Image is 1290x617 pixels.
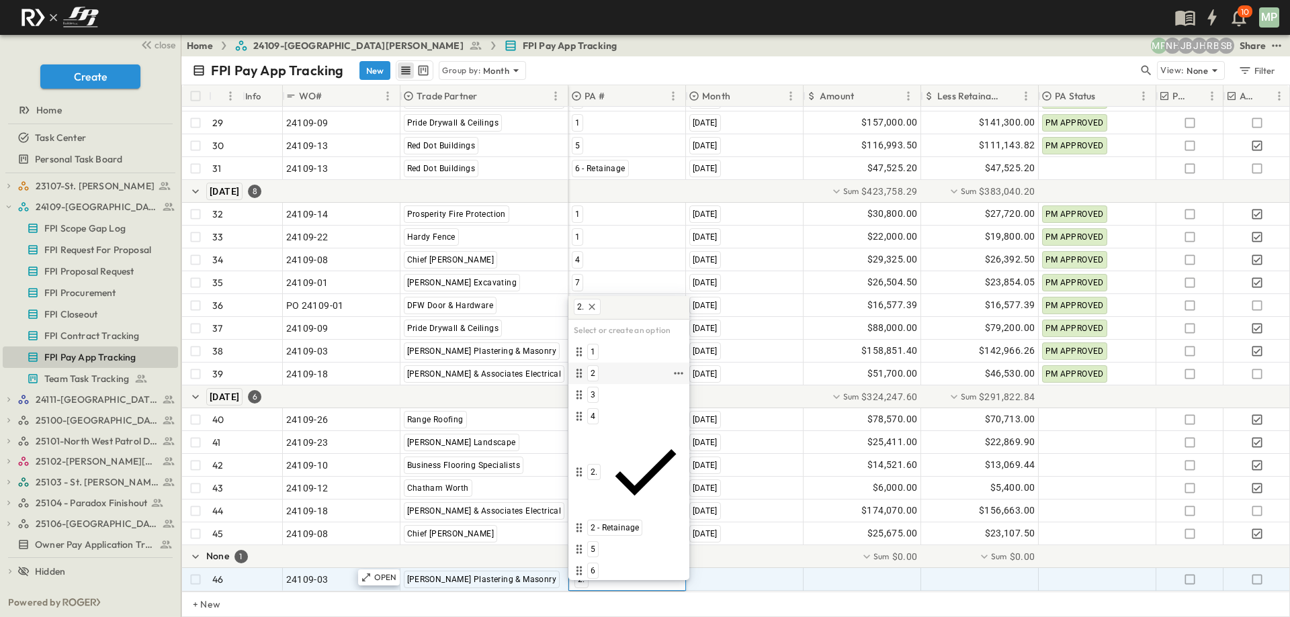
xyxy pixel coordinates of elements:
span: DFW Door & Hardware [407,301,494,310]
button: Menu [783,88,799,104]
span: 6 - Retainage [575,164,626,173]
span: Red Dot Buildings [407,164,476,173]
span: 2 [591,368,595,379]
span: $116,993.50 [861,138,917,153]
span: Chief [PERSON_NAME] [407,529,494,538]
div: Share [1240,39,1266,52]
p: 31 [212,162,221,175]
span: 24109-08 [286,527,329,540]
a: 23107-St. [PERSON_NAME] [17,177,175,195]
span: 1 [591,346,595,357]
div: Filter [1238,63,1276,78]
span: Home [36,103,62,117]
button: Sort [480,89,494,103]
button: MP [1258,6,1281,29]
button: Menu [222,88,239,104]
div: 25100-Vanguard Prep Schooltest [3,410,178,431]
p: 10 [1241,7,1249,17]
button: Create [40,64,140,89]
div: 2. [571,430,687,514]
span: PO 24109-01 [286,299,344,312]
p: 33 [212,230,223,244]
span: 24109-13 [286,162,329,175]
span: [DATE] [693,415,718,424]
button: Sort [607,89,622,103]
button: kanban view [415,62,431,79]
span: 25106-St. Andrews Parking Lot [36,517,159,530]
button: Sort [1193,89,1208,103]
p: Month [483,64,509,77]
p: Sum [961,391,977,402]
span: $16,577.39 [867,297,918,313]
div: Nila Hutcheson (nhutcheson@fpibuilders.com) [1164,38,1180,54]
p: 36 [212,299,223,312]
p: Less Retainage Amount [937,89,1000,103]
span: $23,107.50 [985,526,1035,541]
span: $22,869.90 [985,434,1035,450]
span: FPI Closeout [44,307,97,321]
span: 7 [575,278,580,287]
span: $383,040.20 [979,185,1035,198]
span: 25100-Vanguard Prep School [36,414,159,427]
div: 25101-North West Patrol Divisiontest [3,430,178,452]
button: Sort [325,89,340,103]
span: $16,577.39 [985,297,1035,313]
span: 24109-03 [286,344,329,358]
div: Monica Pruteanu (mpruteanu@fpibuilders.com) [1151,38,1167,54]
button: Menu [1271,88,1287,104]
span: [DATE] [693,232,718,242]
p: Sum [873,551,890,562]
div: FPI Contract Trackingtest [3,325,178,346]
p: None [206,549,229,563]
span: $47,525.20 [985,160,1035,176]
span: PM APPROVED [1045,255,1104,265]
button: Sort [214,89,229,103]
div: 2 - Retainage [571,520,687,536]
span: $0.00 [892,550,918,563]
p: Sum [961,185,977,197]
span: PM APPROVED [1045,232,1104,242]
button: Sort [1003,89,1018,103]
span: PM APPROVED [1045,278,1104,287]
span: 1 [575,118,580,128]
span: $423,758.29 [861,185,917,198]
span: Range Roofing [407,415,464,424]
p: Trade Partner [417,89,477,103]
span: $142,966.26 [979,343,1035,359]
p: Group by: [442,64,480,77]
span: 2 - Retainage [591,522,639,533]
span: 24109-18 [286,504,329,518]
span: FPI Procurement [44,286,116,299]
button: Menu [665,88,681,104]
span: 24109-23 [286,436,329,449]
span: Task Center [35,131,86,144]
span: [DATE] [693,141,718,150]
span: $29,325.00 [867,252,918,267]
span: [PERSON_NAME] Plastering & Masonry [407,346,557,356]
span: [DATE] [693,529,718,538]
p: 37 [212,322,222,335]
p: + New [193,598,201,611]
span: $141,300.00 [979,115,1035,130]
a: 25104 - Paradox Finishout [17,493,175,512]
span: 24109-09 [286,116,329,130]
p: 29 [212,116,223,130]
a: Owner Pay Application Tracking [3,535,175,554]
span: 25101-North West Patrol Division [36,434,159,448]
span: 3 [591,389,595,400]
span: 1 [575,209,580,219]
span: 24109-03 [286,573,329,586]
img: c8d7d1ed905e502e8f77bf7063faec64e13b34fdb1f2bdd94b0e311fc34f8000.png [16,3,103,32]
div: FPI Closeouttest [3,303,178,325]
div: 8 [248,185,261,198]
span: 2. [591,467,597,477]
button: Sort [857,89,871,103]
div: Regina Barnett (rbarnett@fpibuilders.com) [1205,38,1221,54]
span: [DATE] [693,461,718,470]
span: [DATE] [693,209,718,219]
div: 25106-St. Andrews Parking Lottest [3,513,178,534]
button: Menu [1018,88,1034,104]
span: [DATE] [693,506,718,516]
a: 24109-St. Teresa of Calcutta Parish Hall [17,197,175,216]
span: $291,822.84 [979,390,1035,404]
